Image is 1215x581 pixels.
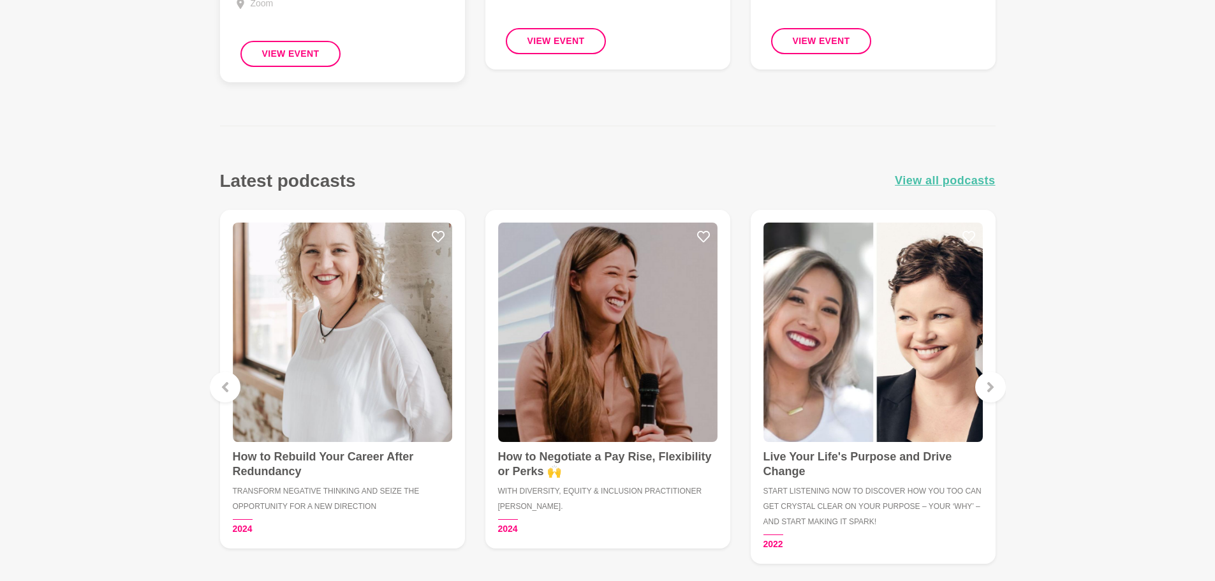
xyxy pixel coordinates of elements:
a: How to Rebuild Your Career After RedundancyHow to Rebuild Your Career After RedundancyTransform n... [220,210,465,548]
h5: Transform negative thinking and seize the opportunity for a new direction [233,483,452,514]
button: View Event [771,28,872,54]
h4: How to Rebuild Your Career After Redundancy [233,450,452,478]
h3: Latest podcasts [220,170,356,192]
h4: Live Your Life's Purpose and Drive Change [763,450,983,478]
img: How to Rebuild Your Career After Redundancy [233,223,452,442]
a: Live Your Life's Purpose and Drive ChangeLive Your Life's Purpose and Drive ChangeStart listening... [751,210,996,564]
a: How to Negotiate a Pay Rise, Flexibility or Perks 🙌How to Negotiate a Pay Rise, Flexibility or Pe... [485,210,730,548]
h5: Start listening now to discover how you too can get crystal clear on your purpose – your ‘why’ – ... [763,483,983,529]
time: 2024 [498,519,518,536]
img: Live Your Life's Purpose and Drive Change [763,223,983,442]
a: View all podcasts [895,172,995,190]
time: 2022 [763,534,783,551]
button: View Event [240,41,341,67]
h5: With Diversity, Equity & Inclusion Practitioner [PERSON_NAME]. [498,483,718,514]
time: 2024 [233,519,253,536]
button: View Event [506,28,607,54]
img: How to Negotiate a Pay Rise, Flexibility or Perks 🙌 [498,223,718,442]
h4: How to Negotiate a Pay Rise, Flexibility or Perks 🙌 [498,450,718,478]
